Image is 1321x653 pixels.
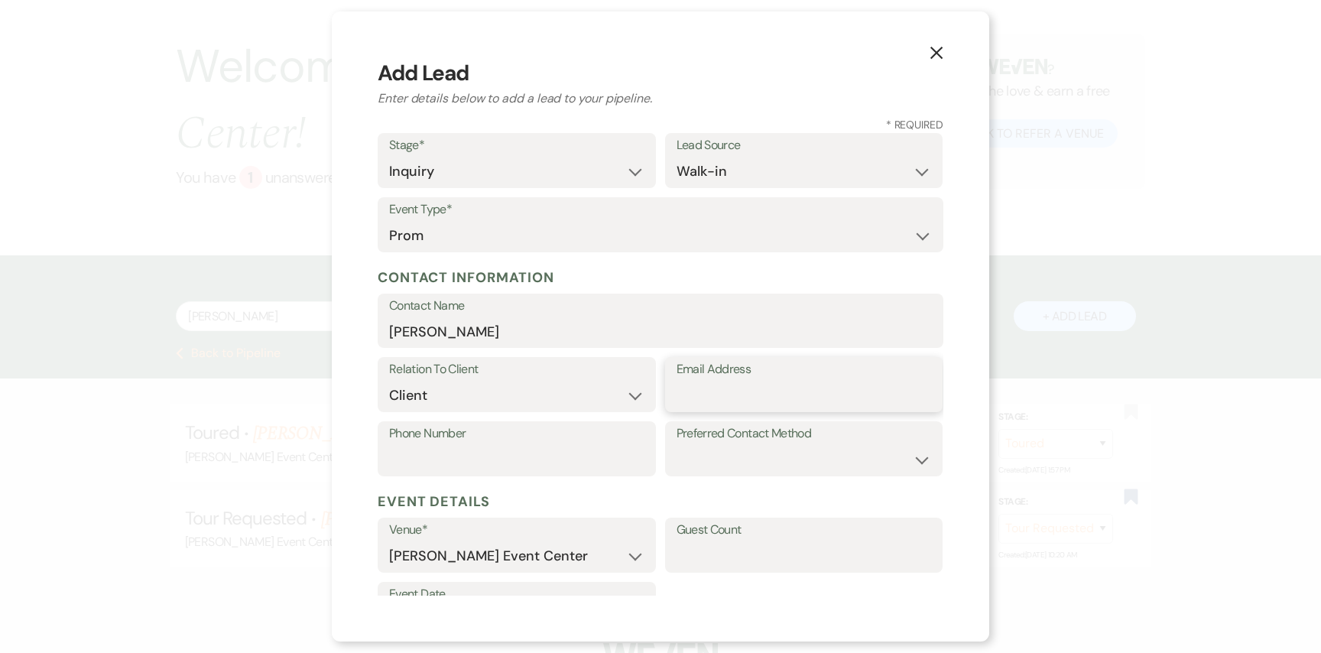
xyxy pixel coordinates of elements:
[389,519,644,541] label: Venue*
[389,423,644,445] label: Phone Number
[389,199,932,221] label: Event Type*
[378,89,943,108] h2: Enter details below to add a lead to your pipeline.
[389,583,644,606] label: Event Date
[677,359,932,381] label: Email Address
[665,582,943,630] label: Event date is flexible
[677,423,932,445] label: Preferred Contact Method
[389,317,932,346] input: First and Last Name
[389,295,932,317] label: Contact Name
[378,117,943,133] h3: * Required
[378,266,943,289] h5: Contact Information
[677,135,932,157] label: Lead Source
[677,519,932,541] label: Guest Count
[389,359,644,381] label: Relation To Client
[378,490,943,513] h5: Event Details
[378,57,943,89] h3: Add Lead
[389,135,644,157] label: Stage*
